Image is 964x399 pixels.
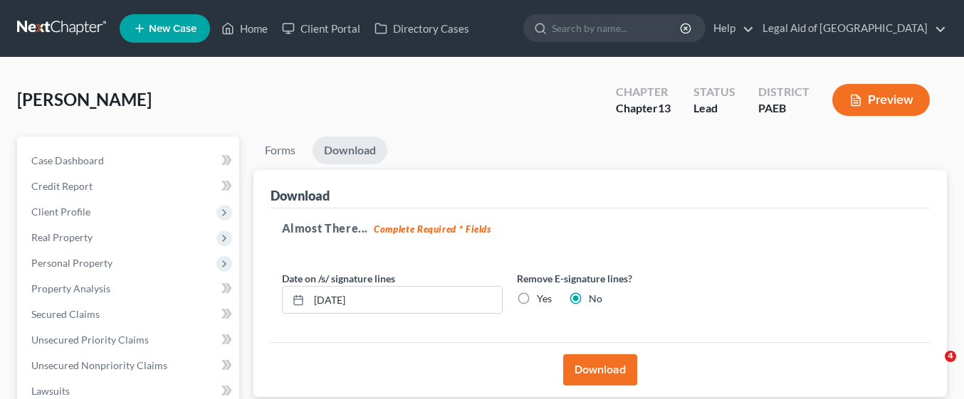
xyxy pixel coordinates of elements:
[367,16,476,41] a: Directory Cases
[271,187,330,204] div: Download
[149,23,197,34] span: New Case
[20,148,239,174] a: Case Dashboard
[309,287,502,314] input: MM/DD/YYYY
[552,15,682,41] input: Search by name...
[275,16,367,41] a: Client Portal
[374,223,491,235] strong: Complete Required * Fields
[20,353,239,378] a: Unsecured Nonpriority Claims
[17,89,152,110] span: [PERSON_NAME]
[616,84,671,100] div: Chapter
[537,292,552,306] label: Yes
[755,16,946,41] a: Legal Aid of [GEOGRAPHIC_DATA]
[706,16,754,41] a: Help
[282,271,395,286] label: Date on /s/ signature lines
[945,351,956,362] span: 4
[563,354,637,385] button: Download
[313,137,387,164] a: Download
[20,302,239,327] a: Secured Claims
[31,308,100,320] span: Secured Claims
[658,101,671,115] span: 13
[693,100,735,117] div: Lead
[832,84,930,116] button: Preview
[693,84,735,100] div: Status
[31,282,110,294] span: Property Analysis
[758,100,810,117] div: PAEB
[517,271,738,286] label: Remove E-signature lines?
[916,351,950,385] iframe: Intercom live chat
[20,327,239,353] a: Unsecured Priority Claims
[31,206,90,218] span: Client Profile
[31,359,167,371] span: Unsecured Nonpriority Claims
[589,292,602,306] label: No
[253,137,307,164] a: Forms
[616,100,671,117] div: Chapter
[31,334,149,346] span: Unsecured Priority Claims
[31,231,93,243] span: Real Property
[31,154,104,166] span: Case Dashboard
[758,84,810,100] div: District
[31,257,112,269] span: Personal Property
[282,220,919,237] h5: Almost There...
[20,276,239,302] a: Property Analysis
[214,16,275,41] a: Home
[31,385,70,397] span: Lawsuits
[20,174,239,199] a: Credit Report
[31,180,93,192] span: Credit Report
